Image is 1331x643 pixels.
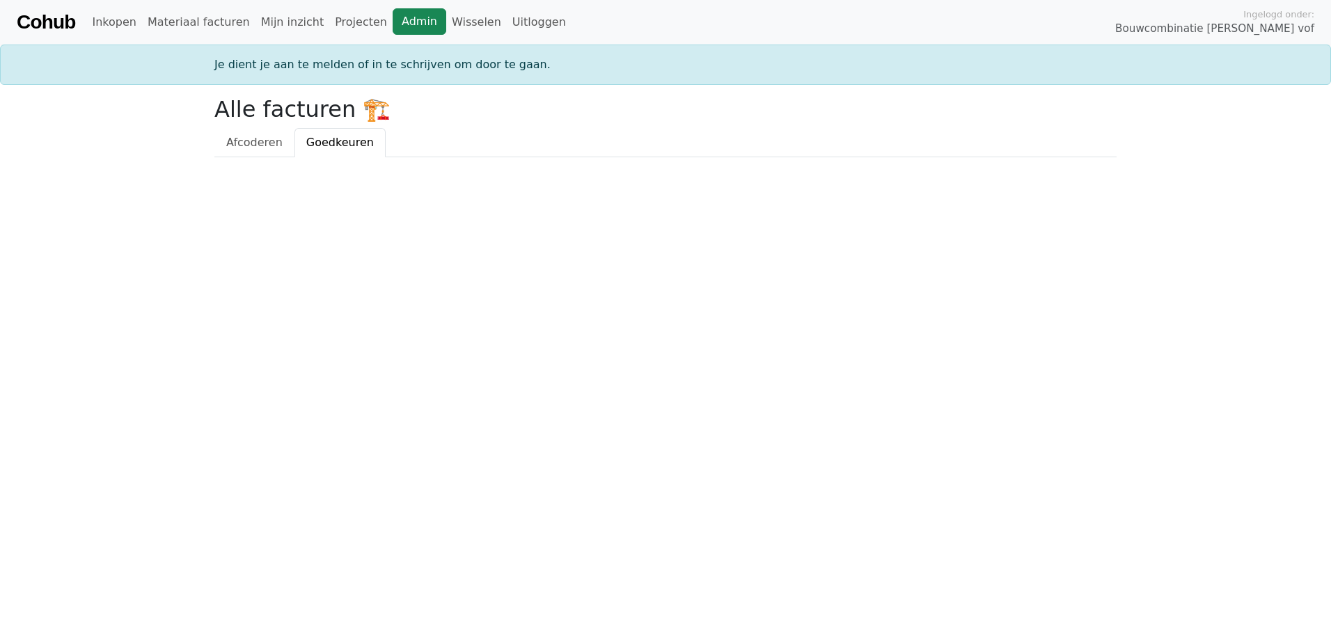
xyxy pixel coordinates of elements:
[306,136,374,149] span: Goedkeuren
[294,128,386,157] a: Goedkeuren
[1243,8,1314,21] span: Ingelogd onder:
[226,136,283,149] span: Afcoderen
[142,8,255,36] a: Materiaal facturen
[214,128,294,157] a: Afcoderen
[17,6,75,39] a: Cohub
[329,8,393,36] a: Projecten
[446,8,507,36] a: Wisselen
[214,96,1117,122] h2: Alle facturen 🏗️
[86,8,141,36] a: Inkopen
[255,8,330,36] a: Mijn inzicht
[393,8,446,35] a: Admin
[507,8,572,36] a: Uitloggen
[206,56,1125,73] div: Je dient je aan te melden of in te schrijven om door te gaan.
[1115,21,1314,37] span: Bouwcombinatie [PERSON_NAME] vof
